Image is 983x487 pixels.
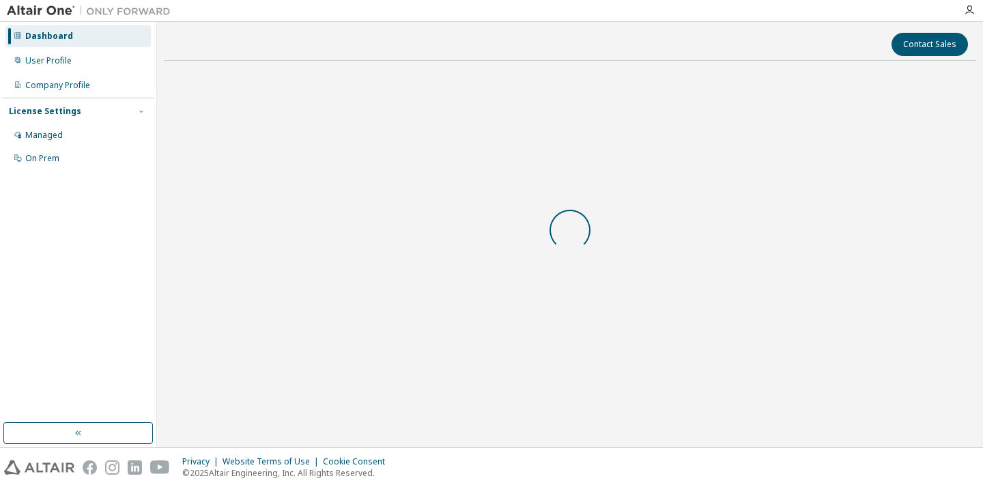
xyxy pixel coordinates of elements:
[150,460,170,475] img: youtube.svg
[105,460,119,475] img: instagram.svg
[892,33,968,56] button: Contact Sales
[25,31,73,42] div: Dashboard
[182,467,393,479] p: © 2025 Altair Engineering, Inc. All Rights Reserved.
[128,460,142,475] img: linkedin.svg
[7,4,177,18] img: Altair One
[323,456,393,467] div: Cookie Consent
[83,460,97,475] img: facebook.svg
[9,106,81,117] div: License Settings
[223,456,323,467] div: Website Terms of Use
[25,80,90,91] div: Company Profile
[25,153,59,164] div: On Prem
[25,55,72,66] div: User Profile
[182,456,223,467] div: Privacy
[25,130,63,141] div: Managed
[4,460,74,475] img: altair_logo.svg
